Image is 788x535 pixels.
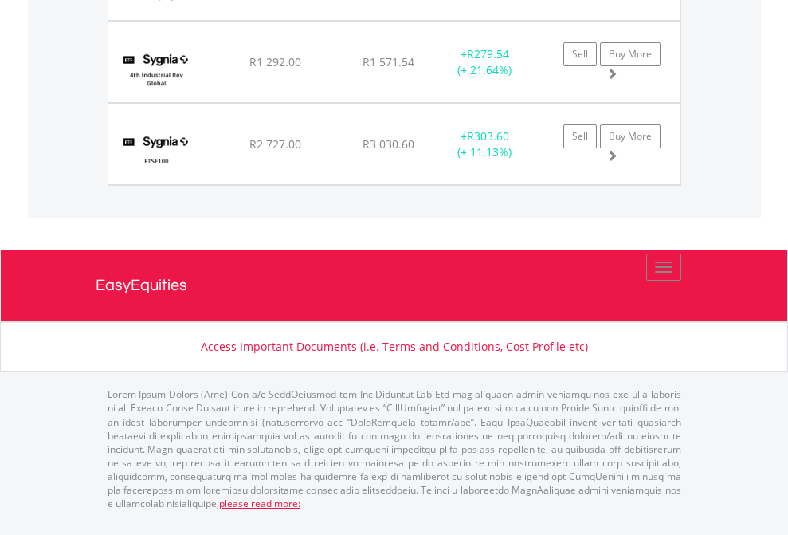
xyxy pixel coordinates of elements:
[96,250,693,321] a: EasyEquities
[467,128,509,144] span: R303.60
[467,46,509,61] span: R279.54
[116,124,197,180] img: TFSA.SYGUK.png
[435,46,535,78] div: + (+ 21.64%)
[201,339,588,354] a: Access Important Documents (i.e. Terms and Conditions, Cost Profile etc)
[600,42,661,66] a: Buy More
[363,136,414,151] span: R3 030.60
[600,124,661,148] a: Buy More
[435,128,535,160] div: + (+ 11.13%)
[249,136,301,151] span: R2 727.00
[219,497,300,510] a: please read more:
[249,54,301,69] span: R1 292.00
[563,42,597,66] a: Sell
[108,387,681,510] p: Lorem Ipsum Dolors (Ame) Con a/e SeddOeiusmod tem InciDiduntut Lab Etd mag aliquaen admin veniamq...
[363,54,414,69] span: R1 571.54
[116,41,197,98] img: TFSA.SYG4IR.png
[563,124,597,148] a: Sell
